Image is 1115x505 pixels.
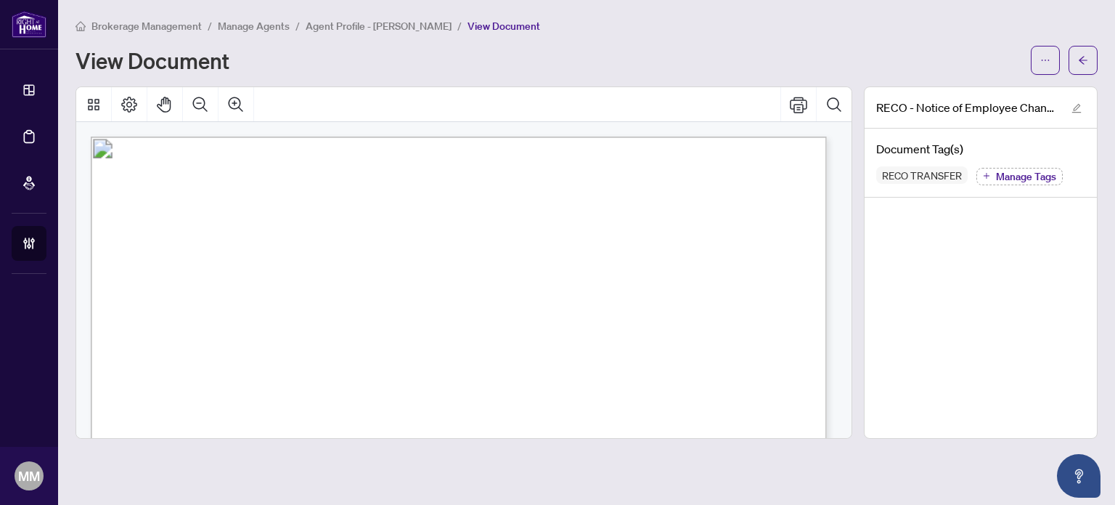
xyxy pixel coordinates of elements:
span: RECO TRANSFER [876,170,968,180]
span: RECO - Notice of Employee Change - Transfer non-fillable PDF ORIGINAL 4.pdf [876,99,1058,116]
button: Manage Tags [976,168,1063,185]
span: Brokerage Management [91,20,202,33]
li: / [295,17,300,34]
span: arrow-left [1078,55,1088,65]
span: View Document [467,20,540,33]
span: plus [983,172,990,179]
h4: Document Tag(s) [876,140,1085,158]
span: Agent Profile - [PERSON_NAME] [306,20,452,33]
span: MM [18,466,40,486]
img: logo [12,11,46,38]
button: Open asap [1057,454,1100,498]
span: Manage Tags [996,171,1056,182]
span: ellipsis [1040,55,1050,65]
span: edit [1071,103,1082,113]
span: home [75,21,86,31]
span: Manage Agents [218,20,290,33]
li: / [208,17,212,34]
h1: View Document [75,49,229,72]
li: / [457,17,462,34]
